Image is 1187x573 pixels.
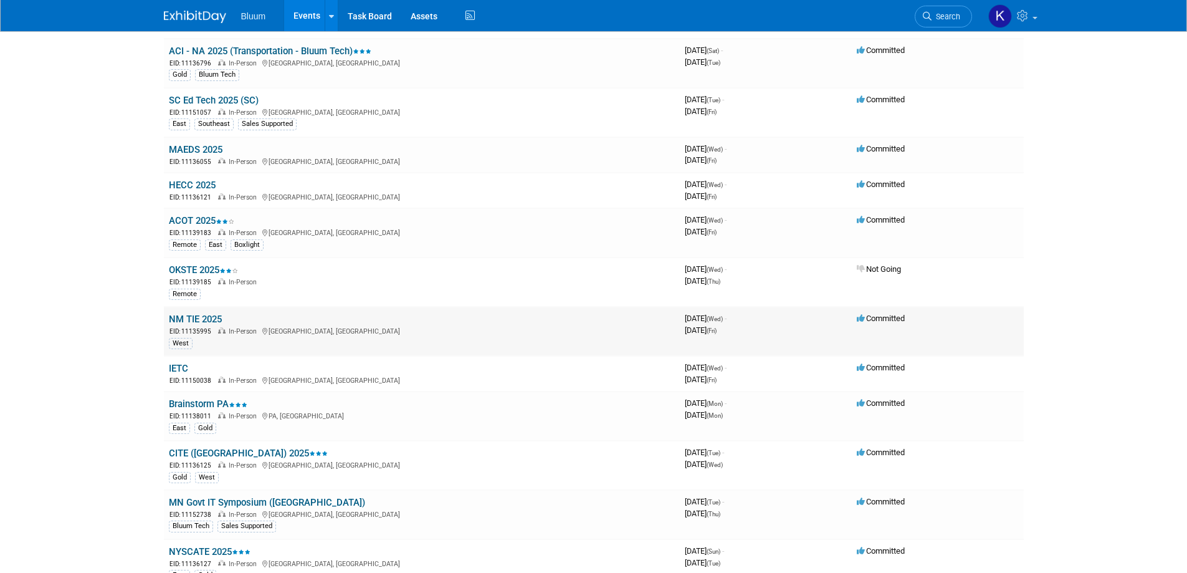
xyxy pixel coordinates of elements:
a: OKSTE 2025 [169,264,238,276]
div: Southeast [194,118,234,130]
div: Remote [169,289,201,300]
span: Committed [857,497,905,506]
img: In-Person Event [218,193,226,200]
span: (Mon) [707,412,723,419]
div: [GEOGRAPHIC_DATA], [GEOGRAPHIC_DATA] [169,509,675,519]
span: (Wed) [707,266,723,273]
div: [GEOGRAPHIC_DATA], [GEOGRAPHIC_DATA] [169,191,675,202]
span: (Thu) [707,511,720,518]
span: In-Person [229,108,260,117]
div: Gold [194,423,216,434]
div: Boxlight [231,239,264,251]
img: In-Person Event [218,229,226,235]
span: (Tue) [707,499,720,506]
span: (Tue) [707,59,720,66]
span: - [725,264,727,274]
span: - [725,215,727,224]
span: Not Going [857,264,901,274]
div: [GEOGRAPHIC_DATA], [GEOGRAPHIC_DATA] [169,156,675,166]
a: MN Govt IT Symposium ([GEOGRAPHIC_DATA]) [169,497,365,508]
div: East [205,239,226,251]
span: - [725,144,727,153]
a: CITE ([GEOGRAPHIC_DATA]) 2025 [169,448,328,459]
a: ACOT 2025 [169,215,234,226]
img: Kellie Noller [988,4,1012,28]
span: In-Person [229,511,260,519]
a: HECC 2025 [169,180,216,191]
span: EID: 11150038 [169,377,216,384]
span: EID: 11135995 [169,328,216,335]
span: (Wed) [707,146,723,153]
div: [GEOGRAPHIC_DATA], [GEOGRAPHIC_DATA] [169,325,675,336]
span: - [725,180,727,189]
span: In-Person [229,158,260,166]
span: EID: 11136796 [169,60,216,67]
span: (Wed) [707,365,723,372]
span: - [722,546,724,556]
span: In-Person [229,327,260,335]
img: In-Person Event [218,511,226,517]
span: Committed [857,95,905,104]
span: Search [932,12,960,21]
img: In-Person Event [218,461,226,468]
span: [DATE] [685,398,727,408]
span: Committed [857,546,905,556]
span: In-Person [229,560,260,568]
div: [GEOGRAPHIC_DATA], [GEOGRAPHIC_DATA] [169,558,675,569]
span: [DATE] [685,144,727,153]
span: (Fri) [707,157,717,164]
span: (Sat) [707,47,719,54]
span: [DATE] [685,227,717,236]
span: Committed [857,448,905,457]
span: - [721,46,723,55]
span: (Fri) [707,377,717,383]
span: Committed [857,46,905,55]
span: [DATE] [685,57,720,67]
span: In-Person [229,229,260,237]
a: ACI - NA 2025 (Transportation - Bluum Tech) [169,46,371,57]
div: [GEOGRAPHIC_DATA], [GEOGRAPHIC_DATA] [169,460,675,470]
div: Gold [169,69,191,80]
span: Committed [857,314,905,323]
span: [DATE] [685,410,723,420]
a: NYSCATE 2025 [169,546,250,557]
div: [GEOGRAPHIC_DATA], [GEOGRAPHIC_DATA] [169,107,675,117]
div: [GEOGRAPHIC_DATA], [GEOGRAPHIC_DATA] [169,227,675,238]
div: Gold [169,472,191,483]
img: In-Person Event [218,108,226,115]
span: Committed [857,363,905,372]
span: Bluum [241,11,266,21]
span: - [725,398,727,408]
img: In-Person Event [218,412,226,418]
span: [DATE] [685,448,724,457]
span: EID: 11139183 [169,229,216,236]
span: [DATE] [685,155,717,165]
span: EID: 11136055 [169,158,216,165]
div: West [169,338,193,349]
span: Committed [857,180,905,189]
img: In-Person Event [218,158,226,164]
div: Remote [169,239,201,251]
a: Brainstorm PA [169,398,247,410]
div: [GEOGRAPHIC_DATA], [GEOGRAPHIC_DATA] [169,375,675,385]
span: [DATE] [685,276,720,286]
span: [DATE] [685,497,724,506]
span: (Fri) [707,108,717,115]
span: [DATE] [685,46,723,55]
div: Bluum Tech [169,521,213,532]
span: EID: 11152738 [169,511,216,518]
span: (Wed) [707,181,723,188]
span: [DATE] [685,191,717,201]
span: [DATE] [685,95,724,104]
span: EID: 11139185 [169,279,216,286]
a: NM TIE 2025 [169,314,222,325]
span: [DATE] [685,215,727,224]
img: ExhibitDay [164,11,226,23]
span: - [722,497,724,506]
span: (Fri) [707,229,717,236]
a: MAEDS 2025 [169,144,222,155]
span: (Tue) [707,450,720,456]
a: IETC [169,363,188,374]
img: In-Person Event [218,327,226,334]
span: Committed [857,398,905,408]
